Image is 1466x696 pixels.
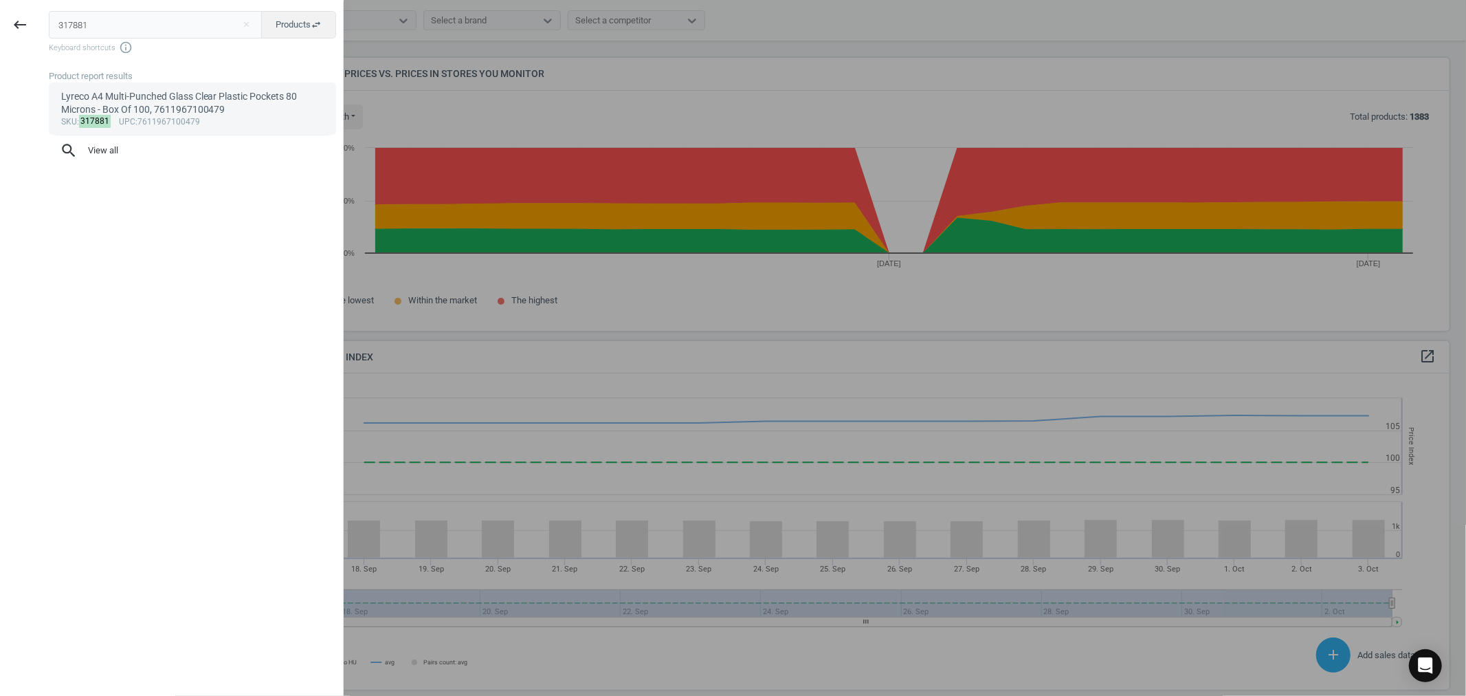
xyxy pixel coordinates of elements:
span: sku [61,117,77,127]
i: info_outline [119,41,133,54]
span: upc [119,117,135,127]
div: Open Intercom Messenger [1409,649,1442,682]
i: keyboard_backspace [12,17,28,33]
div: : :7611967100479 [61,117,324,128]
span: View all [60,142,325,160]
i: search [60,142,78,160]
button: Close [236,19,256,31]
button: Productsswap_horiz [261,11,336,39]
div: Product report results [49,70,343,83]
input: Enter the SKU or product name [49,11,263,39]
button: keyboard_backspace [4,9,36,41]
button: searchView all [49,135,336,166]
div: Lyreco A4 Multi-Punched Glass Clear Plastic Pockets 80 Microns - Box Of 100, 7611967100479 [61,90,324,117]
i: swap_horiz [311,19,322,30]
span: Keyboard shortcuts [49,41,336,54]
mark: 317881 [79,115,111,128]
span: Products [276,19,322,31]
